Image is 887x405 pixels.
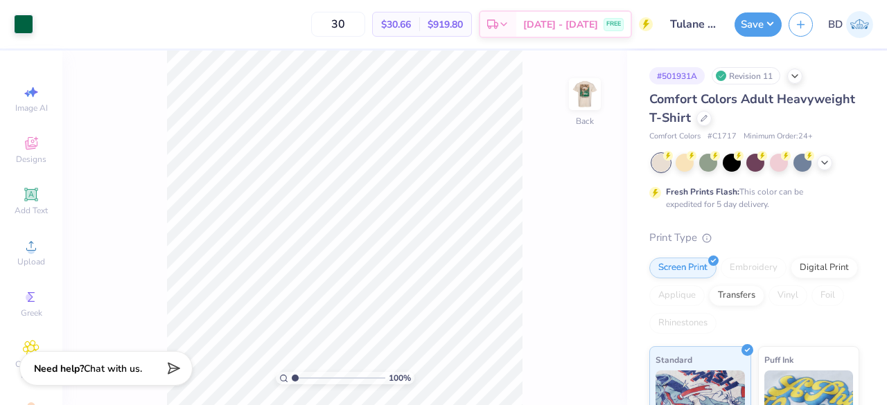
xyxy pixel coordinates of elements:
span: # C1717 [708,131,737,143]
a: BD [828,11,873,38]
div: # 501931A [649,67,705,84]
span: [DATE] - [DATE] [523,17,598,32]
span: Minimum Order: 24 + [744,131,813,143]
button: Save [735,12,782,37]
div: Foil [811,285,844,306]
span: Comfort Colors [649,131,701,143]
span: BD [828,17,843,33]
span: $30.66 [381,17,411,32]
span: 100 % [389,372,411,384]
input: Untitled Design [660,10,728,38]
span: Chat with us. [84,362,142,375]
div: Vinyl [769,285,807,306]
img: Back [571,80,599,108]
span: Clipart & logos [7,359,55,381]
div: This color can be expedited for 5 day delivery. [666,186,836,210]
span: Comfort Colors Adult Heavyweight T-Shirt [649,91,855,126]
div: Back [576,115,594,127]
img: Bella Dimaculangan [846,11,873,38]
span: FREE [606,19,621,29]
div: Digital Print [791,258,858,278]
div: Rhinestones [649,313,717,334]
span: Add Text [15,205,48,216]
strong: Need help? [34,362,84,375]
strong: Fresh Prints Flash: [666,186,739,197]
span: Designs [16,154,46,165]
div: Screen Print [649,258,717,278]
span: $919.80 [428,17,463,32]
span: Standard [656,352,692,367]
div: Embroidery [721,258,787,278]
input: – – [311,12,365,37]
div: Revision 11 [712,67,780,84]
span: Image AI [15,102,48,114]
span: Upload [17,256,45,267]
div: Applique [649,285,705,306]
div: Transfers [709,285,764,306]
div: Print Type [649,230,859,246]
span: Puff Ink [764,352,793,367]
span: Greek [21,307,42,318]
